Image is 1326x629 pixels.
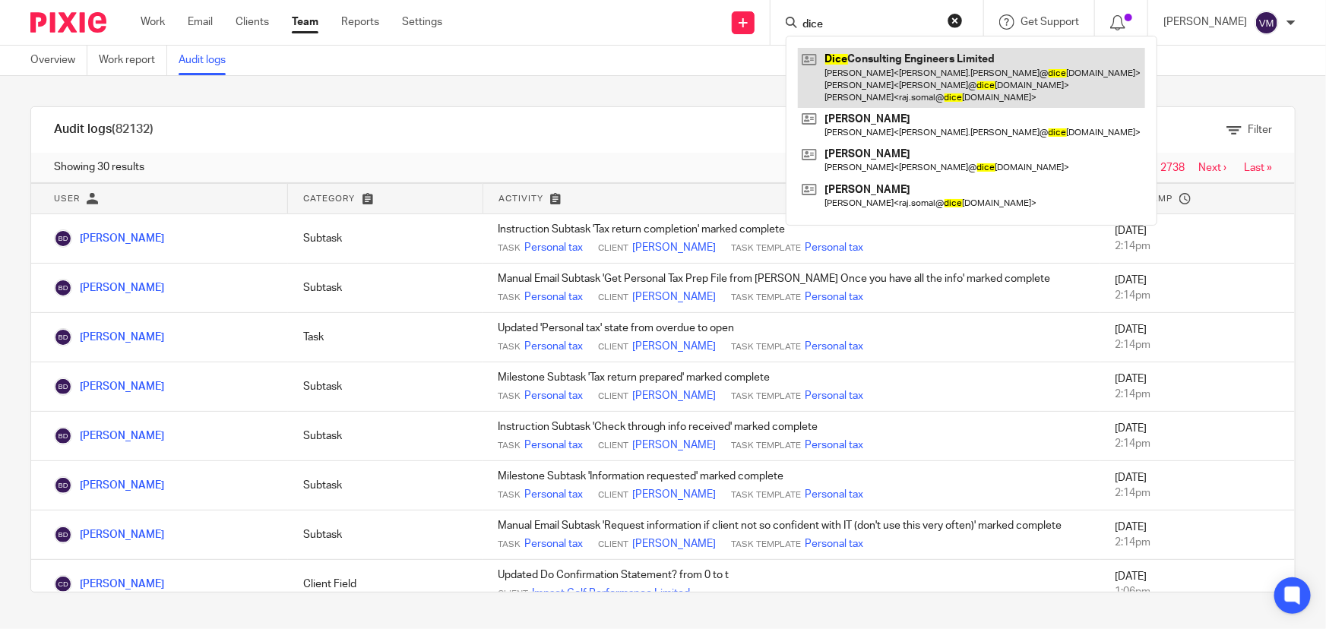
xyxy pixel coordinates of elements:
[54,579,164,589] a: [PERSON_NAME]
[1100,560,1295,609] td: [DATE]
[524,438,583,453] a: Personal tax
[483,313,1100,362] td: Updated 'Personal tax' state from overdue to open
[598,292,628,304] span: Client
[524,388,583,403] a: Personal tax
[54,229,72,248] img: Barbara Demetriou
[498,489,521,501] span: Task
[1100,313,1295,362] td: [DATE]
[805,339,863,354] a: Personal tax
[54,480,164,491] a: [PERSON_NAME]
[598,341,628,353] span: Client
[598,390,628,403] span: Client
[1100,264,1295,313] td: [DATE]
[731,390,801,403] span: Task Template
[1116,485,1280,501] div: 2:14pm
[288,264,483,313] td: Subtask
[632,487,716,502] a: [PERSON_NAME]
[99,46,167,75] a: Work report
[483,412,1100,461] td: Instruction Subtask 'Check through info received' marked complete
[288,461,483,510] td: Subtask
[288,362,483,412] td: Subtask
[498,194,543,203] span: Activity
[632,536,716,552] a: [PERSON_NAME]
[498,390,521,403] span: Task
[632,289,716,305] a: [PERSON_NAME]
[498,539,521,551] span: Task
[483,560,1100,609] td: Updated Do Confirmation Statement? from 0 to t
[1116,239,1280,254] div: 2:14pm
[54,378,72,396] img: Barbara Demetriou
[524,536,583,552] a: Personal tax
[483,264,1100,313] td: Manual Email Subtask 'Get Personal Tax Prep File from [PERSON_NAME] Once you have all the info' m...
[54,160,144,175] span: Showing 30 results
[731,539,801,551] span: Task Template
[598,440,628,452] span: Client
[54,283,164,293] a: [PERSON_NAME]
[524,339,583,354] a: Personal tax
[524,487,583,502] a: Personal tax
[292,14,318,30] a: Team
[54,332,164,343] a: [PERSON_NAME]
[1198,163,1226,173] a: Next ›
[805,536,863,552] a: Personal tax
[948,13,963,28] button: Clear
[236,14,269,30] a: Clients
[598,242,628,254] span: Client
[805,388,863,403] a: Personal tax
[1100,362,1295,412] td: [DATE]
[288,412,483,461] td: Subtask
[805,240,863,255] a: Personal tax
[288,560,483,609] td: Client Field
[483,362,1100,412] td: Milestone Subtask 'Tax return prepared' marked complete
[731,292,801,304] span: Task Template
[54,427,72,445] img: Barbara Demetriou
[731,440,801,452] span: Task Template
[1100,214,1295,264] td: [DATE]
[30,12,106,33] img: Pixie
[1100,412,1295,461] td: [DATE]
[402,14,442,30] a: Settings
[288,214,483,264] td: Subtask
[1116,288,1280,303] div: 2:14pm
[54,279,72,297] img: Barbara Demetriou
[632,388,716,403] a: [PERSON_NAME]
[1255,11,1279,35] img: svg%3E
[1100,510,1295,560] td: [DATE]
[598,489,628,501] span: Client
[54,381,164,392] a: [PERSON_NAME]
[731,242,801,254] span: Task Template
[54,431,164,441] a: [PERSON_NAME]
[288,313,483,362] td: Task
[188,14,213,30] a: Email
[54,526,72,544] img: Barbara Demetriou
[498,588,528,600] span: Client
[731,341,801,353] span: Task Template
[483,510,1100,560] td: Manual Email Subtask 'Request information if client not so confident with IT (don't use this very...
[1116,584,1280,599] div: 1:06pm
[524,240,583,255] a: Personal tax
[1160,163,1185,173] a: 2738
[1116,337,1280,352] div: 2:14pm
[288,510,483,560] td: Subtask
[303,194,355,203] span: Category
[1248,125,1272,135] span: Filter
[341,14,379,30] a: Reports
[498,341,521,353] span: Task
[54,328,72,346] img: Barbara Demetriou
[483,214,1100,264] td: Instruction Subtask 'Tax return completion' marked complete
[1116,535,1280,550] div: 2:14pm
[632,438,716,453] a: [PERSON_NAME]
[483,461,1100,510] td: Milestone Subtask 'Information requested' marked complete
[1244,163,1272,173] a: Last »
[141,14,165,30] a: Work
[1116,387,1280,402] div: 2:14pm
[498,440,521,452] span: Task
[498,292,521,304] span: Task
[54,476,72,495] img: Barbara Demetriou
[498,242,521,254] span: Task
[731,489,801,501] span: Task Template
[524,289,583,305] a: Personal tax
[632,339,716,354] a: [PERSON_NAME]
[54,194,80,203] span: User
[805,438,863,453] a: Personal tax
